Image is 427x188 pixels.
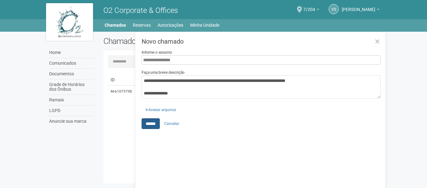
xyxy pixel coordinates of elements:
[105,21,126,30] a: Chamados
[142,70,185,75] label: Faça uma breve descrição
[103,36,214,46] h2: Chamados
[108,74,136,86] td: ID
[161,119,183,128] a: Cancelar
[48,95,94,105] a: Ramais
[342,1,375,12] span: VINICIUS SANTOS DA ROCHA CORREA
[342,8,379,13] a: [PERSON_NAME]
[158,21,183,30] a: Autorizações
[46,3,93,41] img: logo.jpg
[48,79,94,95] a: Grade de Horários dos Ônibus
[371,35,384,49] a: Fechar
[48,58,94,69] a: Comunicados
[133,21,151,30] a: Reservas
[48,47,94,58] a: Home
[329,4,339,14] a: VS
[142,50,172,55] label: Informe o assunto
[48,69,94,79] a: Documentos
[48,116,94,126] a: Anuncie sua marca
[142,103,180,113] div: Anexar arquivos
[190,21,219,30] a: Minha Unidade
[303,8,319,13] a: 7/204
[142,38,381,45] h3: Novo chamado
[108,86,136,97] td: M-6107379E
[103,6,178,15] span: O2 Corporate & Offices
[48,105,94,116] a: LGPD
[303,1,315,12] span: 7/204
